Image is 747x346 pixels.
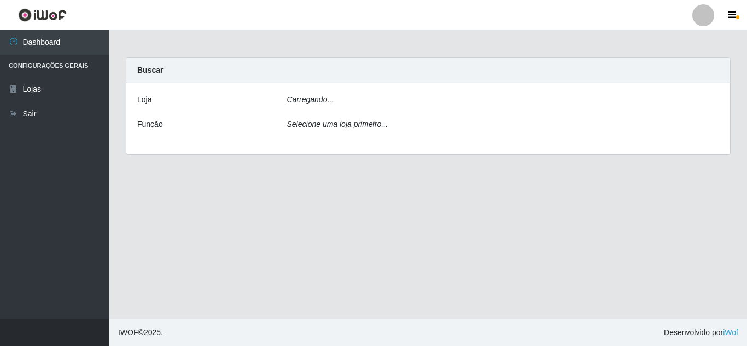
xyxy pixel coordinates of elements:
[18,8,67,22] img: CoreUI Logo
[137,94,151,105] label: Loja
[287,95,334,104] i: Carregando...
[137,119,163,130] label: Função
[118,327,163,338] span: © 2025 .
[664,327,738,338] span: Desenvolvido por
[137,66,163,74] strong: Buscar
[723,328,738,337] a: iWof
[287,120,388,128] i: Selecione uma loja primeiro...
[118,328,138,337] span: IWOF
